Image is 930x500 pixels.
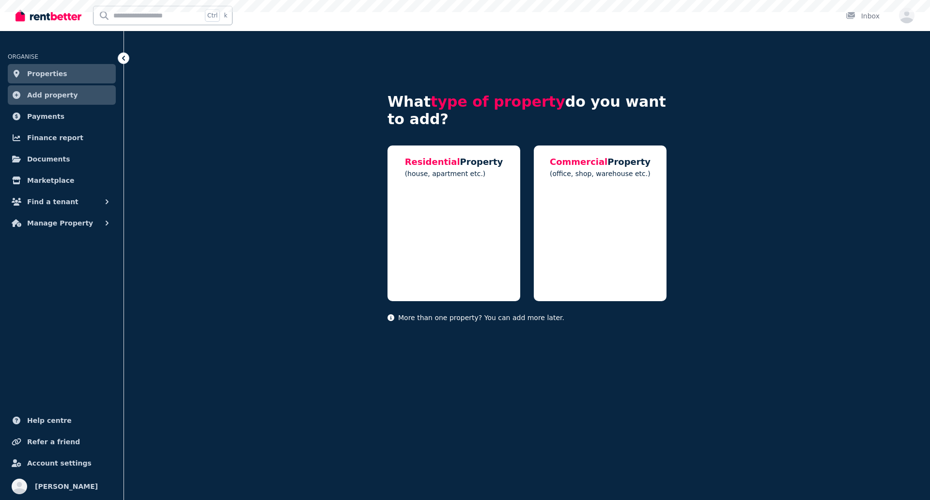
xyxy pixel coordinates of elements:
a: Help centre [8,411,116,430]
button: Manage Property [8,213,116,233]
img: Residential Property [397,184,511,271]
span: k [224,12,227,19]
img: Commercial Property [543,184,657,271]
button: Find a tenant [8,192,116,211]
span: Help centre [27,415,72,426]
span: Find a tenant [27,196,78,208]
a: Account settings [8,453,116,473]
span: Ctrl [205,9,220,22]
div: Inbox [846,11,880,21]
a: Finance report [8,128,116,147]
span: [PERSON_NAME] [35,481,98,492]
span: Payments [27,111,64,122]
span: Refer a friend [27,436,80,448]
span: Properties [27,68,67,80]
p: (house, apartment etc.) [405,169,503,178]
span: Documents [27,153,70,165]
a: Refer a friend [8,432,116,452]
a: Add property [8,85,116,105]
h5: Property [550,155,651,169]
span: Finance report [27,132,83,144]
h4: What do you want to add? [387,93,666,128]
a: Documents [8,149,116,169]
a: Properties [8,64,116,83]
a: Payments [8,107,116,126]
span: Marketplace [27,175,74,186]
span: ORGANISE [8,53,38,60]
span: Residential [405,157,460,167]
span: Add property [27,89,78,101]
a: Marketplace [8,171,116,190]
img: RentBetter [15,8,81,23]
span: Manage Property [27,217,93,229]
p: (office, shop, warehouse etc.) [550,169,651,178]
span: type of property [431,93,565,110]
span: Account settings [27,457,92,469]
p: More than one property? You can add more later. [387,313,666,323]
h5: Property [405,155,503,169]
span: Commercial [550,157,607,167]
